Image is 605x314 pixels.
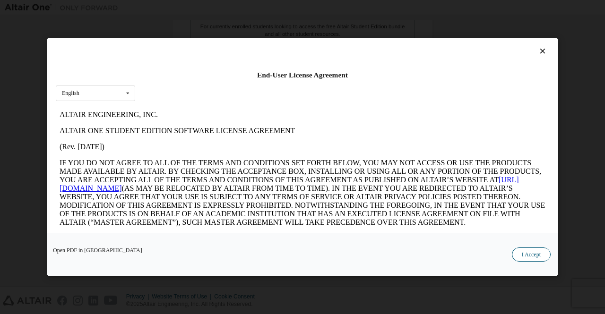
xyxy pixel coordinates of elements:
a: Open PDF in [GEOGRAPHIC_DATA] [53,247,142,253]
p: This Altair One Student Edition Software License Agreement (“Agreement”) is between Altair Engine... [4,127,490,161]
p: ALTAIR ENGINEERING, INC. [4,4,490,12]
p: IF YOU DO NOT AGREE TO ALL OF THE TERMS AND CONDITIONS SET FORTH BELOW, YOU MAY NOT ACCESS OR USE... [4,52,490,120]
a: [URL][DOMAIN_NAME] [4,69,463,85]
p: ALTAIR ONE STUDENT EDITION SOFTWARE LICENSE AGREEMENT [4,20,490,28]
div: English [62,90,79,96]
button: I Accept [512,247,551,262]
p: (Rev. [DATE]) [4,36,490,44]
div: End-User License Agreement [56,70,549,80]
